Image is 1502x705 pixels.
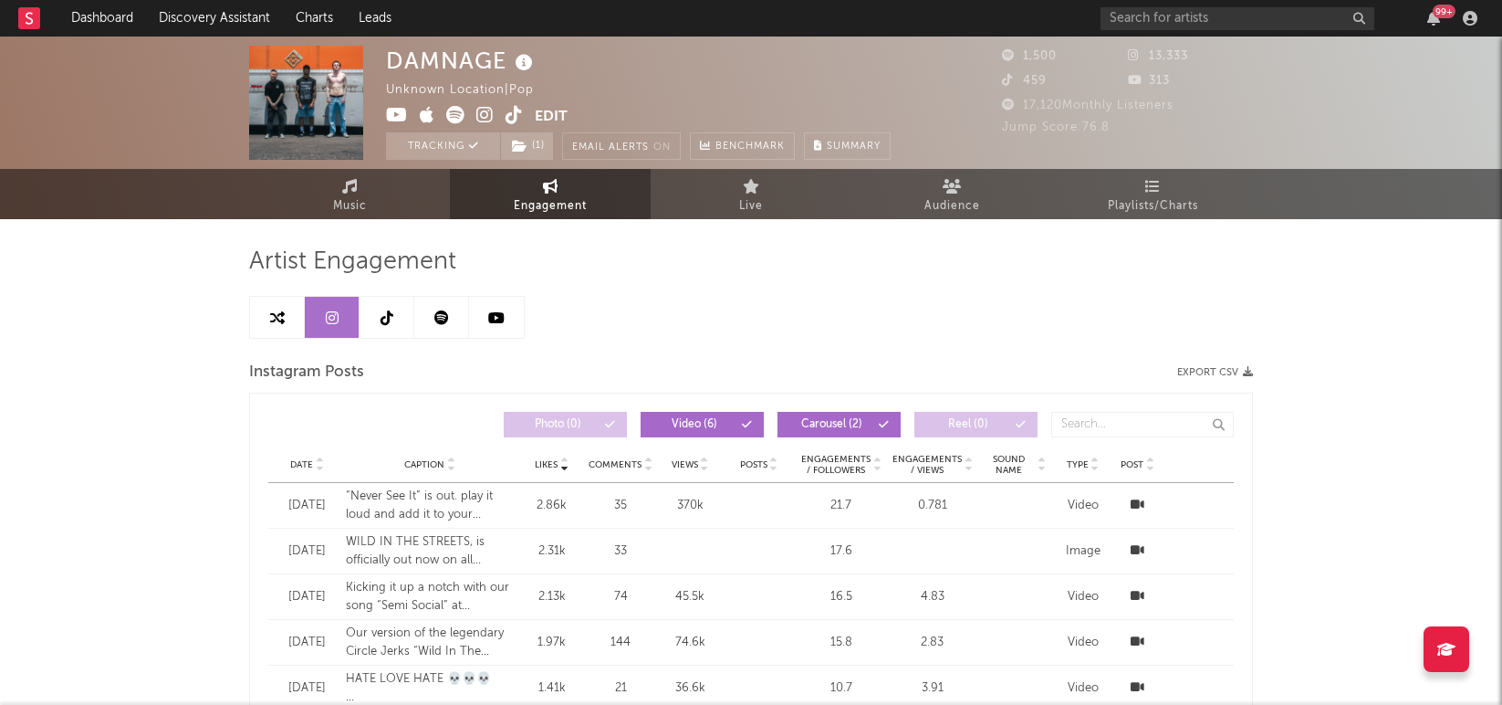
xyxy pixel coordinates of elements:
span: Type [1067,459,1089,470]
a: Audience [851,169,1052,219]
span: Benchmark [715,136,785,158]
div: 1.97k [524,634,580,652]
a: Music [249,169,450,219]
span: Jump Score: 76.8 [1002,121,1110,133]
span: Photo ( 0 ) [516,419,600,430]
div: Video [1056,588,1111,606]
button: 99+ [1427,11,1440,26]
div: 33 [589,542,652,561]
div: Video [1056,634,1111,652]
span: Artist Engagement [249,251,456,273]
div: 4.83 [892,588,974,606]
input: Search for artists [1100,7,1374,30]
div: Our version of the legendary Circle Jerks “Wild In The Streets” is out now on all platforms. Majo... [346,625,515,660]
div: Image [1056,542,1111,561]
div: 21 [589,679,652,698]
button: (1) [501,132,553,160]
div: 2.31k [524,542,580,561]
div: 21.7 [800,497,882,515]
div: Video [1056,679,1111,698]
span: Caption [404,459,444,470]
span: Engagement [514,195,587,217]
div: 16.5 [800,588,882,606]
span: 313 [1128,75,1170,87]
span: Likes [535,459,558,470]
span: Playlists/Charts [1108,195,1198,217]
button: Reel(0) [914,412,1038,437]
span: Date [290,459,313,470]
span: Carousel ( 2 ) [789,419,873,430]
em: On [653,142,671,153]
div: 17.6 [800,542,882,561]
span: Comments [589,459,641,470]
div: Kicking it up a notch with our song “Semi Social” at @gardenampoc! You can listen to Semi Social ... [346,579,515,615]
button: Photo(0) [504,412,627,437]
button: Export CSV [1177,367,1253,378]
div: 2.86k [524,497,580,515]
span: Post [1121,459,1143,470]
span: 13,333 [1128,50,1188,62]
a: Engagement [450,169,651,219]
div: 35 [589,497,652,515]
div: 0.781 [892,497,974,515]
button: Edit [535,106,568,129]
div: 10.7 [800,679,882,698]
a: Live [651,169,851,219]
span: Engagements / Views [892,454,963,476]
input: Search... [1051,412,1234,437]
div: 2.13k [524,588,580,606]
span: Video ( 6 ) [652,419,736,430]
span: 17,120 Monthly Listeners [1002,100,1173,111]
div: 36.6k [662,679,718,698]
button: Tracking [386,132,500,160]
div: DAMNAGE [386,46,537,76]
span: 459 [1002,75,1047,87]
span: 1,500 [1002,50,1057,62]
div: [DATE] [277,679,337,698]
span: Engagements / Followers [800,454,871,476]
span: Posts [740,459,767,470]
button: Summary [804,132,891,160]
div: [DATE] [277,634,337,652]
div: [DATE] [277,588,337,606]
a: Benchmark [690,132,795,160]
a: Playlists/Charts [1052,169,1253,219]
div: 45.5k [662,588,718,606]
span: Audience [924,195,980,217]
div: WILD IN THE STREETS, is officially out now on all platforms… Thank you to @[PERSON_NAME] and @cir... [346,533,515,569]
div: 99 + [1433,5,1455,18]
span: Sound Name [983,454,1036,476]
span: ( 1 ) [500,132,554,160]
div: 15.8 [800,634,882,652]
div: “Never See It” is out. play it loud and add it to your playlists! thanks everyone !!! [link in bi... [346,488,515,523]
div: 3.91 [892,679,974,698]
div: Video [1056,497,1111,515]
span: Reel ( 0 ) [926,419,1010,430]
span: Summary [827,142,881,152]
div: 1.41k [524,679,580,698]
div: 74.6k [662,634,718,652]
button: Email AlertsOn [562,132,681,160]
button: Carousel(2) [777,412,901,437]
div: 74 [589,588,652,606]
div: 2.83 [892,634,974,652]
button: Video(6) [641,412,764,437]
span: Instagram Posts [249,362,364,384]
div: 144 [589,634,652,652]
span: Live [739,195,763,217]
div: Unknown Location | Pop [386,79,555,101]
div: 370k [662,497,718,515]
span: Music [333,195,367,217]
div: [DATE] [277,497,337,515]
div: [DATE] [277,542,337,561]
span: Views [672,459,698,470]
